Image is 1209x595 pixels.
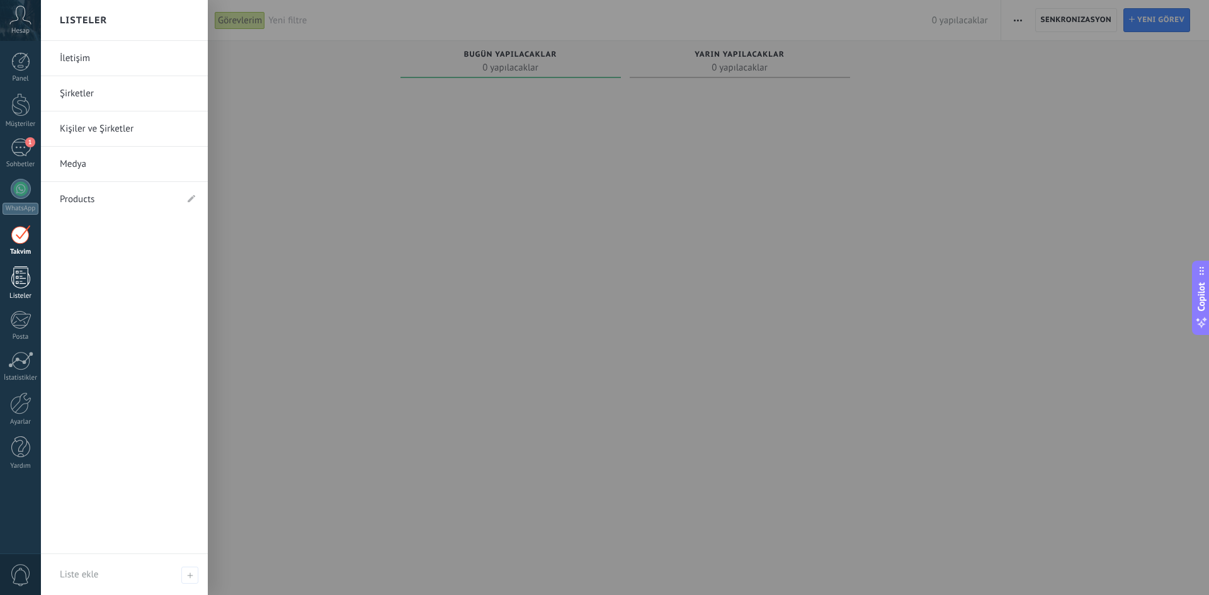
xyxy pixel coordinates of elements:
[60,569,98,581] span: Liste ekle
[3,462,39,470] div: Yardım
[60,1,107,40] h2: Listeler
[60,41,195,76] a: İletişim
[11,27,30,35] span: Hesap
[60,147,195,182] a: Medya
[3,120,39,128] div: Müşteriler
[3,203,38,215] div: WhatsApp
[60,182,176,217] a: Products
[3,161,39,169] div: Sohbetler
[181,567,198,584] span: Liste ekle
[3,374,39,382] div: İstatistikler
[3,333,39,341] div: Posta
[1195,282,1208,311] span: Copilot
[60,111,195,147] a: Kişiler ve Şirketler
[3,418,39,426] div: Ayarlar
[3,75,39,83] div: Panel
[3,248,39,256] div: Takvim
[60,76,195,111] a: Şirketler
[3,292,39,300] div: Listeler
[25,137,35,147] span: 1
